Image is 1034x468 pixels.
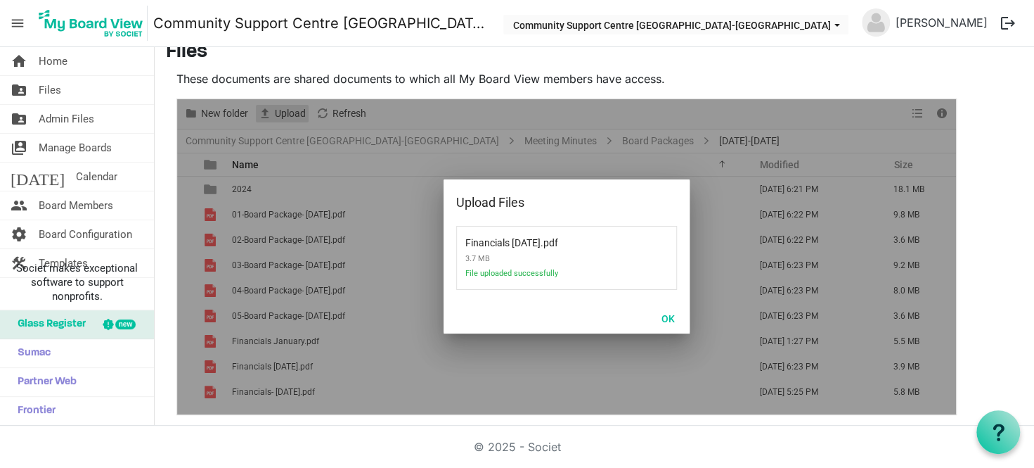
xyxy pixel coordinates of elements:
div: Upload Files [456,192,633,213]
span: 3.7 MB [465,248,613,269]
span: switch_account [11,134,27,162]
span: [DATE] [11,163,65,191]
img: My Board View Logo [34,6,148,41]
span: Board Configuration [39,220,132,248]
div: new [115,320,136,329]
span: construction [11,249,27,277]
span: Calendar [76,163,117,191]
a: My Board View Logo [34,6,153,41]
img: no-profile-picture.svg [862,8,890,37]
span: settings [11,220,27,248]
span: Templates [39,249,88,277]
h3: Files [166,41,1023,65]
span: Files [39,76,61,104]
span: Sumac [11,339,51,367]
button: OK [652,308,684,328]
span: Manage Boards [39,134,112,162]
p: These documents are shared documents to which all My Board View members have access. [176,70,957,87]
span: Societ makes exceptional software to support nonprofits. [6,261,148,303]
span: Glass Register [11,310,86,339]
span: File uploaded successfully [465,269,613,286]
a: [PERSON_NAME] [890,8,993,37]
span: Partner Web [11,368,77,396]
span: Frontier [11,397,56,425]
span: home [11,47,27,75]
span: Financials March 2025.pdf [465,229,541,248]
span: menu [4,10,31,37]
a: Community Support Centre [GEOGRAPHIC_DATA]-[GEOGRAPHIC_DATA] [153,9,489,37]
span: people [11,191,27,220]
button: Community Support Centre Haldimand-Norfolk dropdownbutton [503,15,848,34]
span: Board Members [39,191,113,220]
span: folder_shared [11,105,27,133]
button: logout [993,8,1023,38]
span: Admin Files [39,105,94,133]
span: folder_shared [11,76,27,104]
span: Home [39,47,67,75]
a: © 2025 - Societ [474,440,561,454]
